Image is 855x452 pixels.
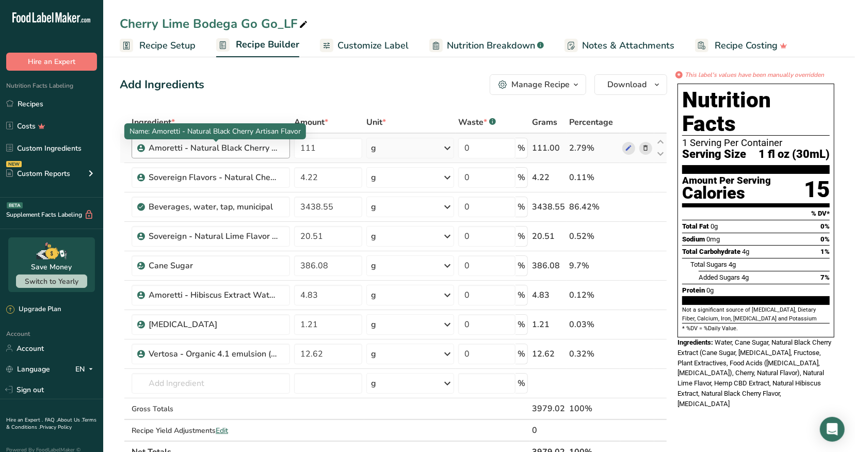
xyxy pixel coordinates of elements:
button: Switch to Yearly [16,275,87,288]
span: Nutrition Breakdown [447,39,535,53]
div: Custom Reports [6,168,70,179]
span: Notes & Attachments [582,39,674,53]
div: EN [75,363,97,375]
div: Save Money [31,262,72,272]
div: 0.12% [569,289,618,301]
div: Vertosa - Organic 4.1 emulsion (Hemp CBD) [149,348,278,360]
span: 0% [820,235,830,243]
span: Recipe Setup [139,39,196,53]
div: 100% [569,402,618,415]
a: Language [6,360,50,378]
div: BETA [7,202,23,208]
div: Cherry Lime Bodega Go Go_LF [120,14,310,33]
div: 12.62 [532,348,565,360]
div: 111.00 [532,142,565,154]
div: Waste [458,116,496,128]
div: NEW [6,161,22,167]
span: 0% [820,222,830,230]
div: Sovereign Flavors - Natural Cherry (Black Type) Flavor WONF [149,171,278,184]
span: Download [607,78,647,91]
div: Gross Totals [132,403,290,414]
span: Recipe Costing [715,39,778,53]
section: * %DV = %Daily Value. [682,323,830,333]
div: Amoretti - Natural Black Cherry Artisan Flavor [149,142,278,154]
a: Recipe Setup [120,34,196,57]
span: Sodium [682,235,705,243]
div: g [371,289,376,301]
div: Cane Sugar [149,260,278,272]
i: This label's values have been manually overridden [685,70,824,79]
div: g [371,230,376,243]
span: Added Sugars [699,273,740,281]
span: 4g [742,248,749,255]
a: Hire an Expert . [6,416,43,424]
div: 0 [532,424,565,437]
span: Total Fat [682,222,709,230]
span: Serving Size [682,148,746,161]
div: Sovereign - Natural Lime Flavor Extract [149,230,278,243]
span: Total Sugars [690,261,727,268]
span: Ingredient [132,116,175,128]
div: g [371,318,376,331]
div: 0.11% [569,171,618,184]
span: 4g [729,261,736,268]
span: Protein [682,286,705,294]
div: 9.7% [569,260,618,272]
div: Add Ingredients [120,76,204,93]
section: Not a significant source of [MEDICAL_DATA], Dietary Fiber, Calcium, Iron, [MEDICAL_DATA] and Pota... [682,306,830,323]
div: g [371,201,376,213]
input: Add Ingredient [132,373,290,394]
div: 3979.02 [532,402,565,415]
span: 7% [820,273,830,281]
div: Amoretti - Hibiscus Extract Water Soluble [149,289,278,301]
div: 1.21 [532,318,565,331]
a: Privacy Policy [40,424,72,431]
span: Percentage [569,116,613,128]
div: Calories [682,186,771,201]
div: Upgrade Plan [6,304,61,315]
a: Customize Label [320,34,409,57]
span: Edit [216,426,228,435]
div: g [371,348,376,360]
div: g [371,260,376,272]
button: Hire an Expert [6,53,97,71]
span: Name: Amoretti - Natural Black Cherry Artisan Flavor [130,126,301,136]
span: Recipe Builder [236,38,299,52]
span: Water, Cane Sugar, Natural Black Cherry Extract (Cane Sugar, [MEDICAL_DATA], Fructose, Plant Extr... [677,338,831,407]
div: g [371,377,376,390]
a: Recipe Builder [216,33,299,58]
span: 0g [706,286,714,294]
span: Switch to Yearly [25,277,78,286]
span: 4g [741,273,749,281]
div: 4.83 [532,289,565,301]
button: Download [594,74,667,95]
div: Manage Recipe [511,78,570,91]
span: 0mg [706,235,720,243]
a: Nutrition Breakdown [429,34,544,57]
span: 1% [820,248,830,255]
span: Total Carbohydrate [682,248,740,255]
span: 1 fl oz (30mL) [759,148,830,161]
div: Amount Per Serving [682,176,771,186]
div: 4.22 [532,171,565,184]
div: 15 [804,176,830,203]
div: 0.32% [569,348,618,360]
button: Manage Recipe [490,74,586,95]
div: 0.03% [569,318,618,331]
a: Recipe Costing [695,34,787,57]
div: g [371,171,376,184]
div: 1 Serving Per Container [682,138,830,148]
a: Terms & Conditions . [6,416,96,431]
div: 0.52% [569,230,618,243]
div: Open Intercom Messenger [820,417,845,442]
h1: Nutrition Facts [682,88,830,136]
div: Beverages, water, tap, municipal [149,201,278,213]
section: % DV* [682,207,830,220]
span: Grams [532,116,557,128]
div: 2.79% [569,142,618,154]
span: 0g [711,222,718,230]
a: Notes & Attachments [564,34,674,57]
div: g [371,142,376,154]
div: Recipe Yield Adjustments [132,425,290,436]
span: Customize Label [337,39,409,53]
